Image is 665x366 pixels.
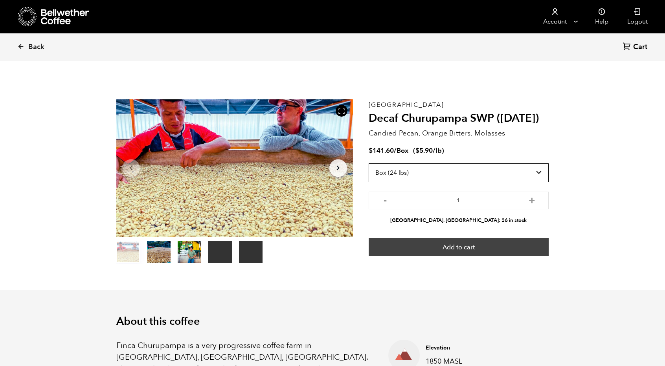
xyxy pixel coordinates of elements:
[369,112,549,125] h2: Decaf Churupampa SWP ([DATE])
[633,42,647,52] span: Cart
[116,315,549,328] h2: About this coffee
[380,196,390,203] button: -
[369,238,549,256] button: Add to cart
[433,146,442,155] span: /lb
[239,241,263,263] video: Your browser does not support the video tag.
[415,146,433,155] bdi: 5.90
[397,146,408,155] span: Box
[426,344,536,352] h4: Elevation
[413,146,444,155] span: ( )
[623,42,649,53] a: Cart
[369,146,373,155] span: $
[208,241,232,263] video: Your browser does not support the video tag.
[28,42,44,52] span: Back
[527,196,537,203] button: +
[369,217,549,224] li: [GEOGRAPHIC_DATA], [GEOGRAPHIC_DATA]: 26 in stock
[394,146,397,155] span: /
[415,146,419,155] span: $
[369,146,394,155] bdi: 141.60
[369,128,549,139] p: Candied Pecan, Orange Bitters, Molasses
